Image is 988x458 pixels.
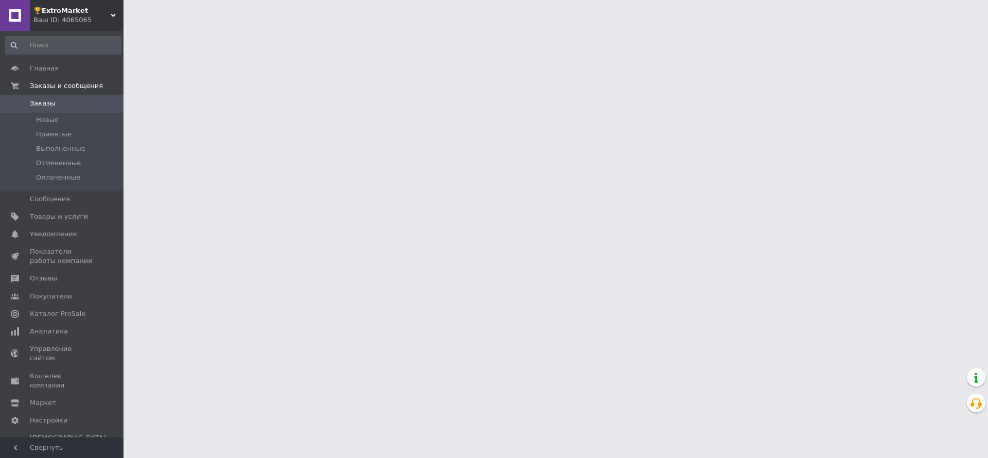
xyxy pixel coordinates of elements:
[30,64,59,73] span: Главная
[30,309,85,319] span: Каталог ProSale
[5,36,121,55] input: Поиск
[36,158,81,168] span: Отмененные
[33,15,123,25] div: Ваш ID: 4065065
[36,115,59,125] span: Новые
[30,274,57,283] span: Отзывы
[33,6,111,15] span: 🏆𝗘𝘅𝘁𝗿𝗼𝗠𝗮𝗿𝗸𝗲𝘁
[30,292,72,301] span: Покупатели
[30,327,68,336] span: Аналитика
[30,416,67,425] span: Настройки
[30,344,95,363] span: Управление сайтом
[36,173,80,182] span: Оплаченные
[30,99,55,108] span: Заказы
[30,398,56,408] span: Маркет
[36,130,72,139] span: Принятые
[30,81,103,91] span: Заказы и сообщения
[30,212,88,221] span: Товары и услуги
[30,195,70,204] span: Сообщения
[36,144,85,153] span: Выполненные
[30,247,95,266] span: Показатели работы компании
[30,372,95,390] span: Кошелек компании
[30,230,77,239] span: Уведомления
